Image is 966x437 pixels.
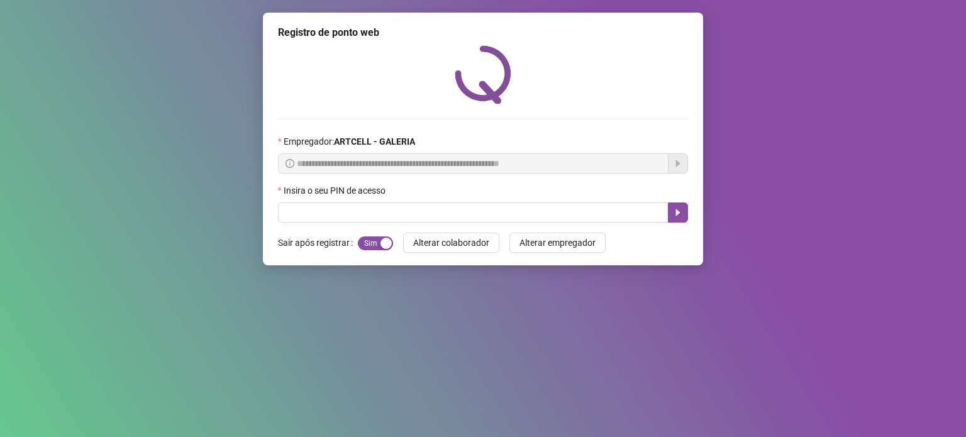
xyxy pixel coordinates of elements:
button: Alterar empregador [509,233,606,253]
span: Alterar empregador [519,236,596,250]
span: Alterar colaborador [413,236,489,250]
label: Insira o seu PIN de acesso [278,184,394,197]
img: QRPoint [455,45,511,104]
span: caret-right [673,207,683,218]
span: Empregador : [284,135,415,148]
span: info-circle [286,159,294,168]
iframe: Intercom live chat [923,394,953,424]
label: Sair após registrar [278,233,358,253]
div: Registro de ponto web [278,25,688,40]
strong: ARTCELL - GALERIA [334,136,415,147]
button: Alterar colaborador [403,233,499,253]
